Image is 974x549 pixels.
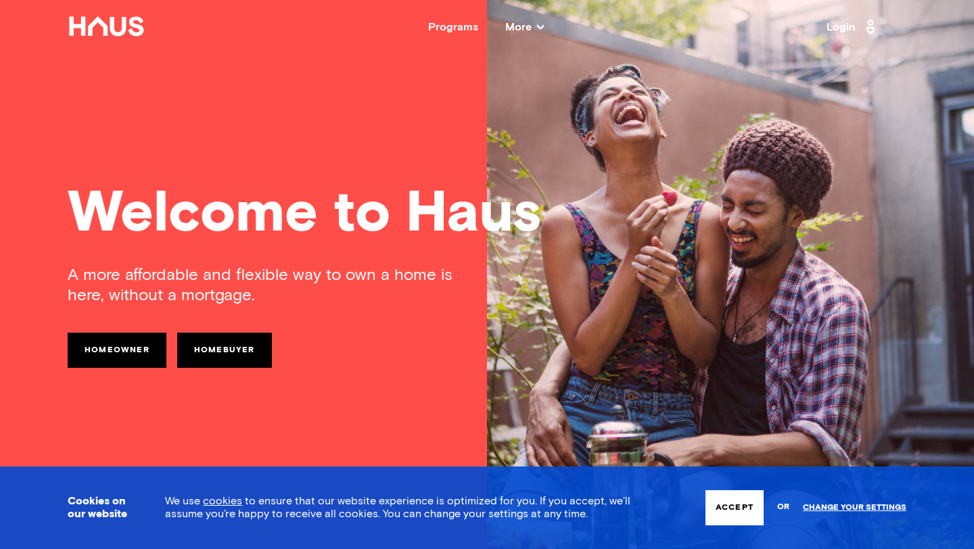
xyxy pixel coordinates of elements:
[827,16,879,38] a: Login
[203,496,242,506] a: cookies
[68,495,131,521] h3: Cookies on our website
[777,496,789,519] span: or
[803,503,906,512] a: Change your settings
[177,333,272,368] a: Homebuyer
[165,496,630,519] span: We use to ensure that our website experience is optimized for you. If you accept, we’ll assume yo...
[505,22,544,32] span: More
[428,22,478,32] a: Programs
[68,265,487,306] div: A more affordable and flexible way to own a home is here, without a mortgage.
[68,186,906,243] div: Welcome to Haus
[68,333,166,368] a: Homeowner
[705,490,764,525] button: Accept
